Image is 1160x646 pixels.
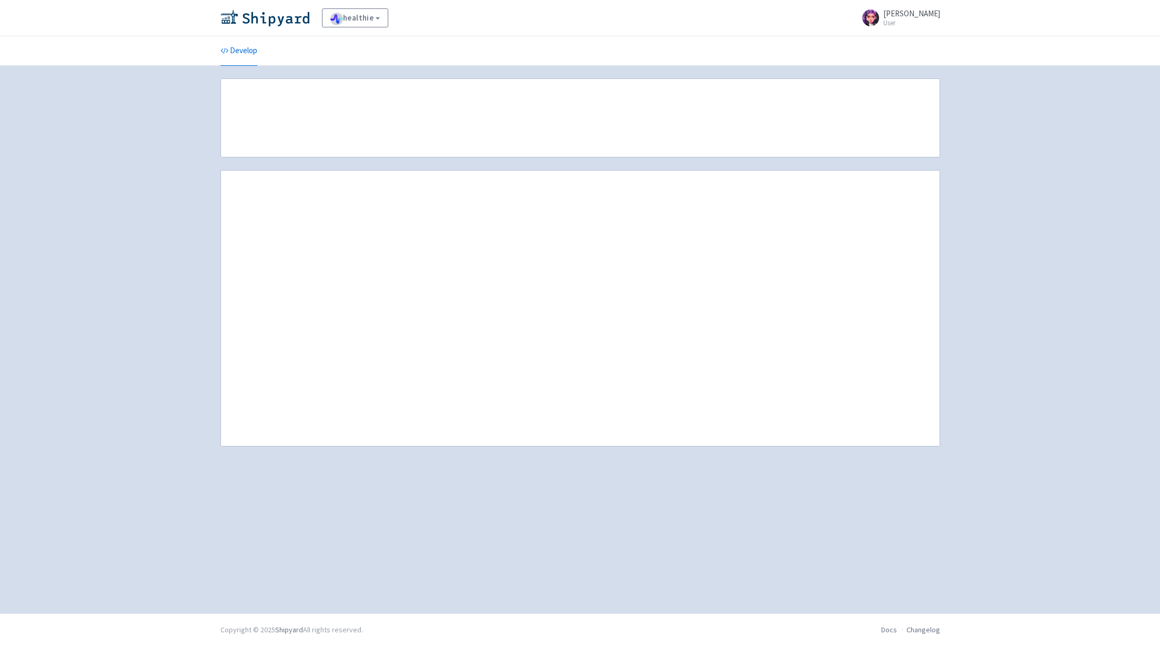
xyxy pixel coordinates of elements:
[881,625,897,634] a: Docs
[220,624,363,635] div: Copyright © 2025 All rights reserved.
[322,8,389,27] a: healthie
[220,36,257,66] a: Develop
[883,19,940,26] small: User
[275,625,303,634] a: Shipyard
[883,8,940,18] span: [PERSON_NAME]
[906,625,940,634] a: Changelog
[220,9,309,26] img: Shipyard logo
[856,9,940,26] a: [PERSON_NAME] User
